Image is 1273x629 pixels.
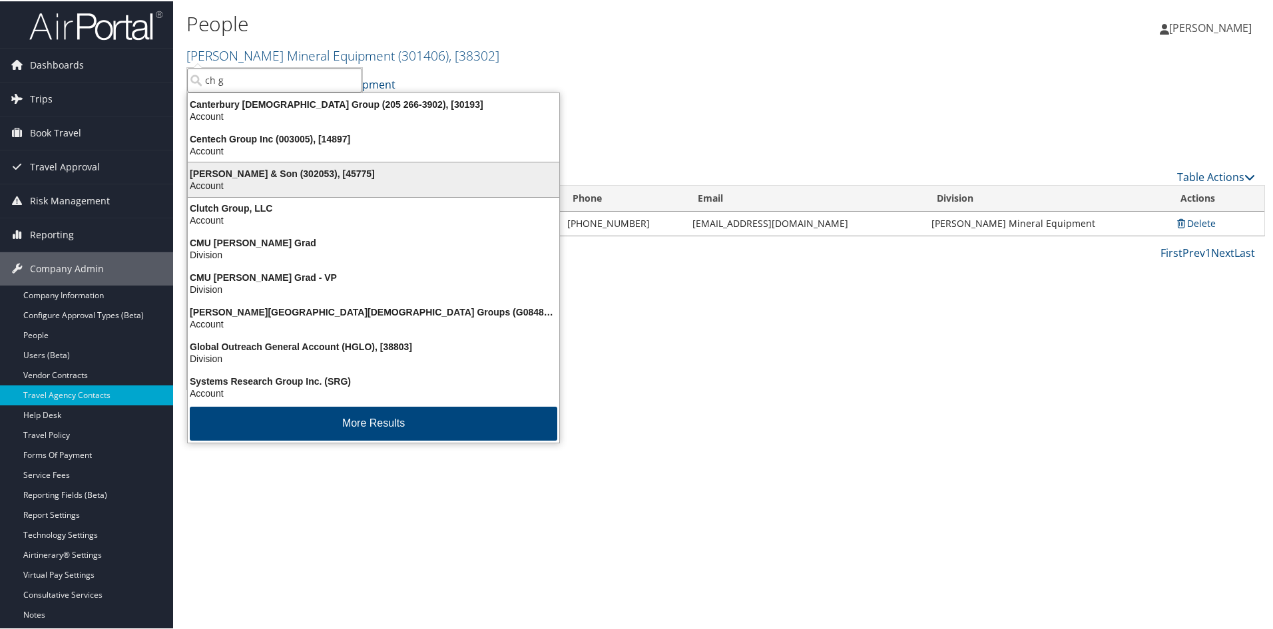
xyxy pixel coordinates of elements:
a: Next [1211,244,1234,259]
span: Reporting [30,217,74,250]
div: Account [180,213,567,225]
span: Book Travel [30,115,81,148]
a: Prev [1182,244,1205,259]
th: Phone [561,184,686,210]
a: [PERSON_NAME] [1160,7,1265,47]
a: First [1160,244,1182,259]
span: [PERSON_NAME] [1169,19,1252,34]
span: Dashboards [30,47,84,81]
div: CMU [PERSON_NAME] Grad [180,236,567,248]
span: , [ 38302 ] [449,45,499,63]
div: Account [180,109,567,121]
div: Clutch Group, LLC [180,201,567,213]
td: [PERSON_NAME] Mineral Equipment [925,210,1169,234]
th: Email: activate to sort column ascending [686,184,925,210]
a: Last [1234,244,1255,259]
a: 1 [1205,244,1211,259]
input: Search Accounts [187,67,362,91]
td: [EMAIL_ADDRESS][DOMAIN_NAME] [686,210,925,234]
a: [PERSON_NAME] Mineral Equipment [186,45,499,63]
a: Table Actions [1177,168,1255,183]
div: Global Outreach General Account (HGLO), [38803] [180,339,567,351]
div: Division [180,351,567,363]
div: Account [180,178,567,190]
div: CMU [PERSON_NAME] Grad - VP [180,270,567,282]
div: Division [180,282,567,294]
button: More Results [190,405,557,439]
div: Account [180,144,567,156]
div: Centech Group Inc (003005), [14897] [180,132,567,144]
a: Delete [1175,216,1216,228]
span: Trips [30,81,53,114]
div: Division [180,248,567,260]
div: Systems Research Group Inc. (SRG) [180,374,567,386]
span: Company Admin [30,251,104,284]
span: Travel Approval [30,149,100,182]
div: [PERSON_NAME][GEOGRAPHIC_DATA][DEMOGRAPHIC_DATA] Groups (G08488), [35935] [180,305,567,317]
span: Risk Management [30,183,110,216]
img: airportal-logo.png [29,9,162,40]
th: Division: activate to sort column ascending [925,184,1169,210]
div: [PERSON_NAME] & Son (302053), [45775] [180,166,567,178]
td: [PHONE_NUMBER] [561,210,686,234]
th: Actions [1168,184,1264,210]
div: Account [180,386,567,398]
div: Canterbury [DEMOGRAPHIC_DATA] Group (205 266-3902), [30193] [180,97,567,109]
h1: People [186,9,905,37]
span: ( 301406 ) [398,45,449,63]
div: Account [180,317,567,329]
